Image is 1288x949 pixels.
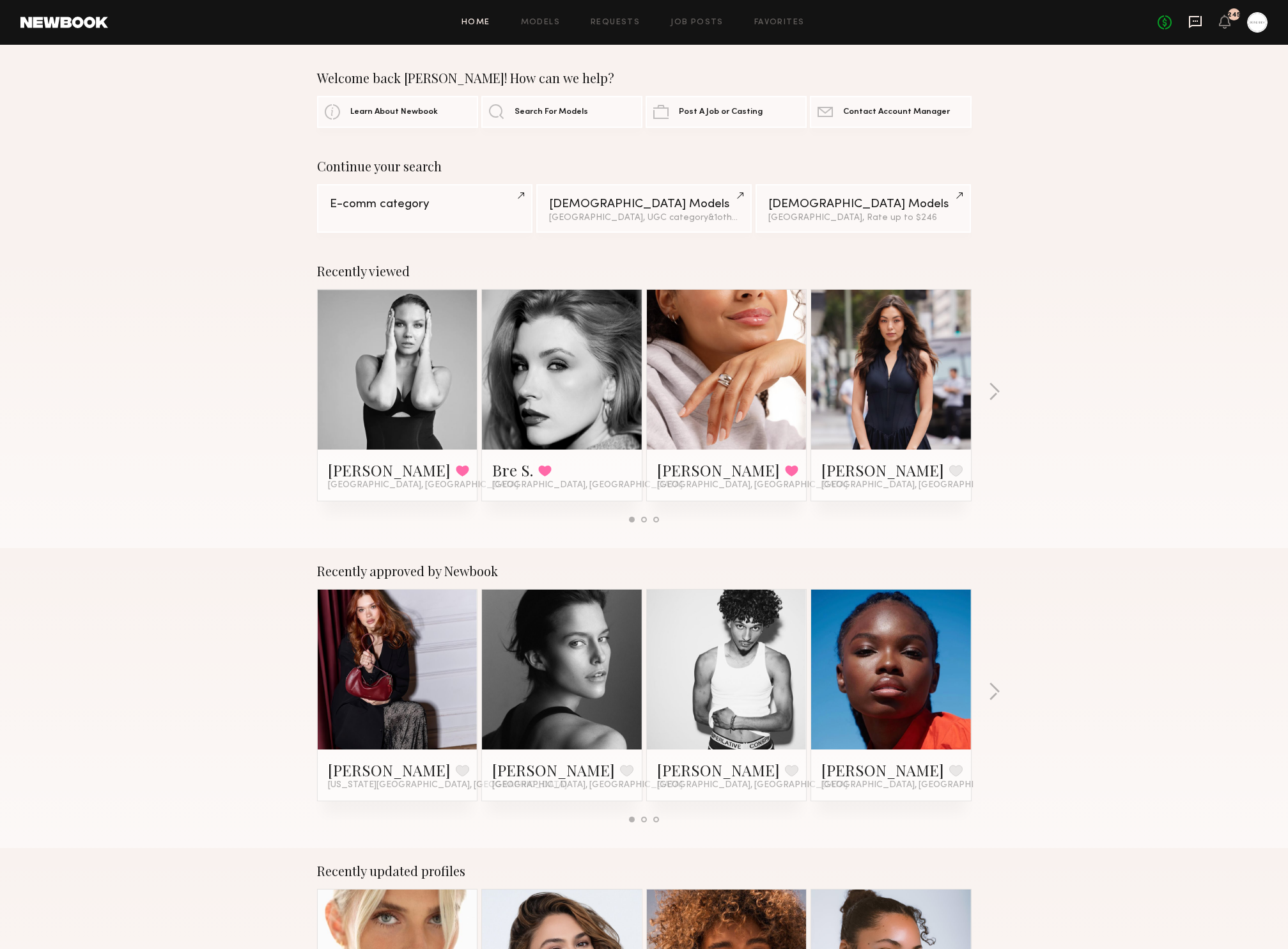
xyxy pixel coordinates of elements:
[536,184,752,233] a: [DEMOGRAPHIC_DATA] Models[GEOGRAPHIC_DATA], UGC category&1other filter
[317,184,532,233] a: E-comm category
[657,760,780,780] a: [PERSON_NAME]
[328,460,451,480] a: [PERSON_NAME]
[657,460,780,480] a: [PERSON_NAME]
[768,214,958,223] div: [GEOGRAPHIC_DATA], Rate up to $246
[843,108,950,116] span: Contact Account Manager
[521,19,560,27] a: Models
[821,780,1012,790] span: [GEOGRAPHIC_DATA], [GEOGRAPHIC_DATA]
[821,760,944,780] a: [PERSON_NAME]
[549,214,739,223] div: [GEOGRAPHIC_DATA], UGC category
[481,96,642,128] a: Search For Models
[350,108,438,116] span: Learn About Newbook
[328,780,567,790] span: [US_STATE][GEOGRAPHIC_DATA], [GEOGRAPHIC_DATA]
[492,780,683,790] span: [GEOGRAPHIC_DATA], [GEOGRAPHIC_DATA]
[317,159,972,174] div: Continue your search
[492,480,683,490] span: [GEOGRAPHIC_DATA], [GEOGRAPHIC_DATA]
[821,460,944,480] a: [PERSON_NAME]
[754,19,805,27] a: Favorites
[317,70,972,86] div: Welcome back [PERSON_NAME]! How can we help?
[768,198,958,210] div: [DEMOGRAPHIC_DATA] Models
[330,198,520,210] div: E-comm category
[549,198,739,210] div: [DEMOGRAPHIC_DATA] Models
[492,760,615,780] a: [PERSON_NAME]
[591,19,640,27] a: Requests
[328,760,451,780] a: [PERSON_NAME]
[810,96,971,128] a: Contact Account Manager
[317,96,478,128] a: Learn About Newbook
[1227,12,1241,19] div: 245
[328,480,518,490] span: [GEOGRAPHIC_DATA], [GEOGRAPHIC_DATA]
[462,19,490,27] a: Home
[515,108,588,116] span: Search For Models
[657,780,848,790] span: [GEOGRAPHIC_DATA], [GEOGRAPHIC_DATA]
[657,480,848,490] span: [GEOGRAPHIC_DATA], [GEOGRAPHIC_DATA]
[317,263,972,279] div: Recently viewed
[317,563,972,579] div: Recently approved by Newbook
[821,480,1012,490] span: [GEOGRAPHIC_DATA], [GEOGRAPHIC_DATA]
[679,108,763,116] span: Post A Job or Casting
[671,19,724,27] a: Job Posts
[756,184,971,233] a: [DEMOGRAPHIC_DATA] Models[GEOGRAPHIC_DATA], Rate up to $246
[708,214,763,222] span: & 1 other filter
[317,863,972,879] div: Recently updated profiles
[492,460,533,480] a: Bre S.
[646,96,807,128] a: Post A Job or Casting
